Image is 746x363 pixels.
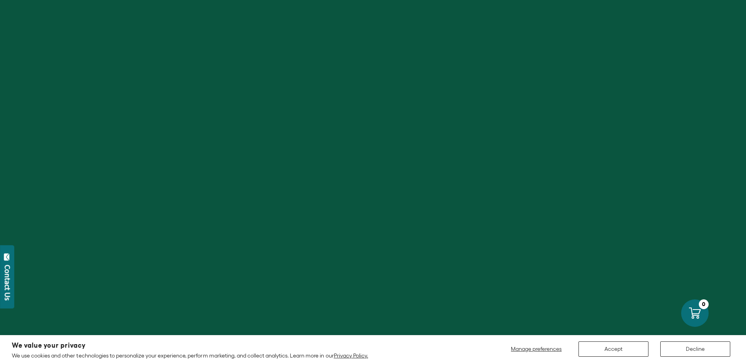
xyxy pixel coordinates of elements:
[506,341,567,357] button: Manage preferences
[511,346,562,352] span: Manage preferences
[699,299,709,309] div: 0
[12,342,368,349] h2: We value your privacy
[578,341,648,357] button: Accept
[334,352,368,359] a: Privacy Policy.
[12,352,368,359] p: We use cookies and other technologies to personalize your experience, perform marketing, and coll...
[4,265,11,301] div: Contact Us
[660,341,730,357] button: Decline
